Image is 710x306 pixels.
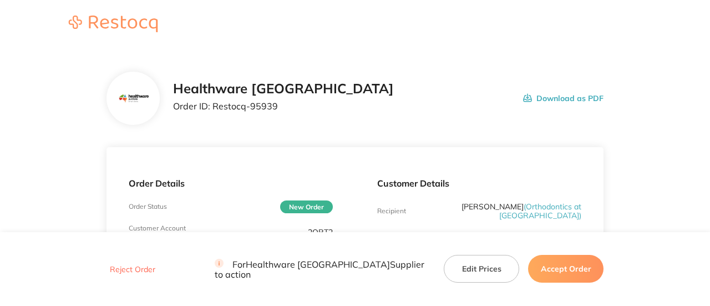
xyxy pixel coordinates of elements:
p: Order ID: Restocq- 95939 [173,101,394,111]
p: Order Status [129,203,167,210]
h2: Healthware [GEOGRAPHIC_DATA] [173,81,394,97]
p: Customer Details [377,178,581,188]
p: Order Details [129,178,333,188]
p: 2ORT2 [308,228,333,237]
a: Restocq logo [58,16,169,34]
p: Recipient [377,207,406,215]
button: Accept Order [528,255,603,283]
p: [PERSON_NAME] [445,202,581,220]
button: Reject Order [106,264,159,274]
p: For Healthware [GEOGRAPHIC_DATA] Supplier to action [215,258,430,279]
img: aWdpdHZmeA [115,93,151,105]
img: Restocq logo [58,16,169,32]
p: Customer Account Number [129,224,197,240]
span: ( Orthodontics at [GEOGRAPHIC_DATA] ) [499,202,581,220]
button: Download as PDF [523,81,603,116]
button: Edit Prices [444,255,519,283]
span: New Order [280,200,333,213]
